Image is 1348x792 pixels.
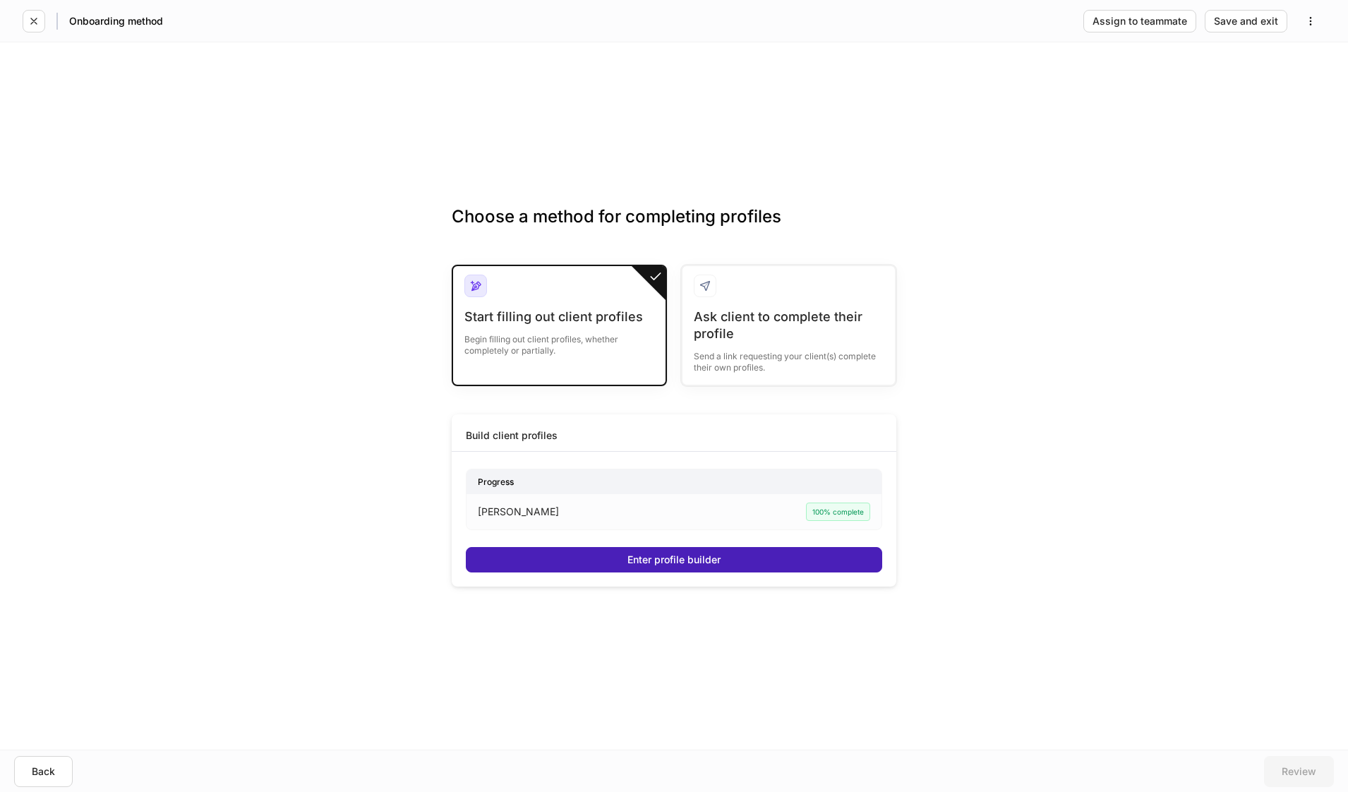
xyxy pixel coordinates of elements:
div: Send a link requesting your client(s) complete their own profiles. [694,342,884,373]
button: Back [14,756,73,787]
div: Progress [467,469,881,494]
div: Build client profiles [466,428,558,443]
div: Ask client to complete their profile [694,308,884,342]
h5: Onboarding method [69,14,163,28]
div: Assign to teammate [1093,16,1187,26]
h3: Choose a method for completing profiles [452,205,896,251]
div: Back [32,767,55,776]
button: Assign to teammate [1083,10,1196,32]
button: Save and exit [1205,10,1287,32]
button: Enter profile builder [466,547,882,572]
div: Start filling out client profiles [464,308,654,325]
div: Save and exit [1214,16,1278,26]
div: Begin filling out client profiles, whether completely or partially. [464,325,654,356]
div: Enter profile builder [627,555,721,565]
div: 100% complete [806,503,870,521]
p: [PERSON_NAME] [478,505,559,519]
